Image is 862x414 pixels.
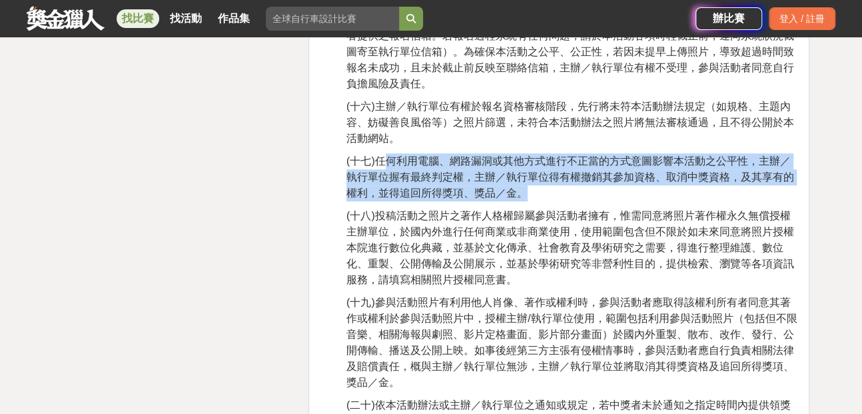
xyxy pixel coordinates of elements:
span: (十八)投稿活動之照片之著作人格權歸屬參與活動者擁有，惟需同意將照片著作權永久無償授權主辦單位，於國內外進行任何商業或非商業使用，使用範圍包含但不限於如未來同意將照片授權本院進行數位化典藏，並基... [346,210,794,285]
div: 登入 / 註冊 [769,7,835,30]
a: 找比賽 [117,9,159,28]
span: (十六)主辦／執行單位有權於報名資格審核階段，先行將未符本活動辦法規定（如規格、主題內容、妨礙善良風俗等）之照片篩選，未符合本活動辦法之照片將無法審核通過，且不得公開於本活動網站。 [346,101,794,144]
a: 作品集 [213,9,255,28]
input: 全球自行車設計比賽 [266,7,399,31]
span: (十七)任何利用電腦、網路漏洞或其他方式進行不正當的方式意圖影響本活動之公平性，主辦／執行單位握有最終判定權，主辦／執行單位得有權撤銷其參加資格、取消中獎資格，及其享有的權利，並得追回所得獎項、... [346,155,794,199]
a: 找活動 [165,9,207,28]
span: (十九)參與活動照片有利用他人肖像、著作或權利時，參與活動者應取得該權利所有者同意其著作或權利於參與活動照片中，授權主辦/執行單位使用，範圍包括利用參與活動照片（包括但不限音樂、相關海報與劇照、... [346,297,797,388]
a: 辦比賽 [695,7,762,30]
